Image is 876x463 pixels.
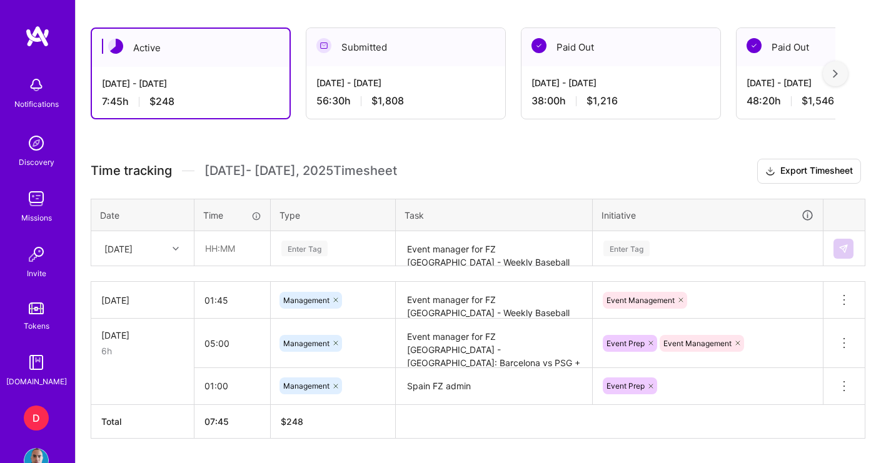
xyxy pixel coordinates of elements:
img: tokens [29,302,44,314]
span: Event Prep [607,339,645,348]
input: HH:MM [194,369,270,402]
i: icon Chevron [173,246,179,252]
img: guide book [24,350,49,375]
div: Enter Tag [281,239,328,258]
div: Time [203,209,261,222]
span: Management [283,296,330,305]
textarea: Spain FZ admin [397,369,591,404]
span: Event Management [663,339,732,348]
span: $1,808 [371,94,404,107]
img: bell [24,72,49,97]
div: 6h [101,344,184,357]
input: HH:MM [194,284,270,317]
span: $248 [149,95,174,108]
div: [DATE] - [DATE] [102,77,279,90]
div: D [24,406,49,431]
img: logo [25,25,50,47]
div: Paid Out [521,28,720,66]
textarea: Event manager for FZ [GEOGRAPHIC_DATA] - [GEOGRAPHIC_DATA]: Barcelona vs PSG + ROS prep [397,320,591,367]
div: 56:30 h [316,94,495,107]
div: Initiative [602,208,814,222]
span: Event Prep [607,381,645,391]
img: Active [108,39,123,54]
img: Submit [838,244,848,254]
img: Paid Out [531,38,546,53]
span: Management [283,381,330,391]
div: Submitted [306,28,505,66]
div: Tokens [24,319,49,332]
span: [DATE] - [DATE] , 2025 Timesheet [204,163,397,179]
div: Invite [27,267,46,280]
span: Event Management [607,296,675,305]
input: HH:MM [195,232,269,265]
div: 38:00 h [531,94,710,107]
img: Paid Out [747,38,762,53]
img: discovery [24,131,49,156]
div: Missions [21,211,52,224]
th: Date [91,199,194,231]
div: Enter Tag [603,239,650,258]
div: [DOMAIN_NAME] [6,375,67,388]
span: $1,216 [587,94,618,107]
th: Task [396,199,593,231]
a: D [21,406,52,431]
div: [DATE] [101,329,184,342]
div: [DATE] - [DATE] [316,76,495,89]
div: Discovery [19,156,54,169]
button: Export Timesheet [757,159,861,184]
textarea: Event manager for FZ [GEOGRAPHIC_DATA] - Weekly Baseball Guide [397,283,591,317]
th: Total [91,404,194,438]
img: Invite [24,242,49,267]
img: Submitted [316,38,331,53]
div: [DATE] [104,242,133,255]
div: [DATE] - [DATE] [531,76,710,89]
span: Time tracking [91,163,172,179]
input: HH:MM [194,327,270,360]
span: Management [283,339,330,348]
div: [DATE] [101,294,184,307]
div: Active [92,29,289,67]
span: $ 248 [281,416,303,427]
span: $1,546 [802,94,834,107]
img: right [833,69,838,78]
img: teamwork [24,186,49,211]
i: icon Download [765,165,775,178]
th: Type [271,199,396,231]
div: 7:45 h [102,95,279,108]
div: Notifications [14,97,59,111]
th: 07:45 [194,404,271,438]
